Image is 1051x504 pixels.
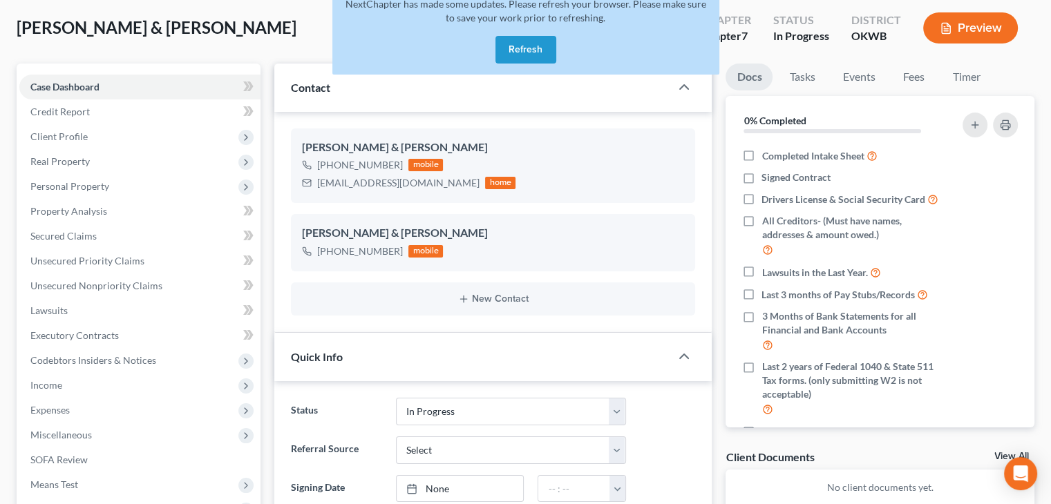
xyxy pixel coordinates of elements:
[1004,457,1037,490] div: Open Intercom Messenger
[773,12,829,28] div: Status
[408,159,443,171] div: mobile
[408,245,443,258] div: mobile
[30,478,78,490] span: Means Test
[923,12,1018,43] button: Preview
[291,81,330,94] span: Contact
[30,379,62,391] span: Income
[761,171,831,184] span: Signed Contract
[495,36,556,64] button: Refresh
[30,81,100,93] span: Case Dashboard
[761,288,915,302] span: Last 3 months of Pay Stubs/Records
[941,64,991,90] a: Timer
[19,199,261,224] a: Property Analysis
[19,249,261,273] a: Unsecured Priority Claims
[30,280,162,291] span: Unsecured Nonpriority Claims
[994,452,1029,461] a: View All
[30,155,90,167] span: Real Property
[19,273,261,298] a: Unsecured Nonpriority Claims
[761,360,945,401] span: Last 2 years of Federal 1040 & State 511 Tax forms. (only submitting W2 is not acceptable)
[485,177,515,189] div: home
[30,106,90,117] span: Credit Report
[851,28,901,44] div: OKWB
[19,99,261,124] a: Credit Report
[761,149,864,163] span: Completed Intake Sheet
[30,230,97,242] span: Secured Claims
[30,404,70,416] span: Expenses
[701,28,751,44] div: Chapter
[30,130,88,142] span: Client Profile
[30,454,88,465] span: SOFA Review
[19,323,261,348] a: Executory Contracts
[726,64,773,90] a: Docs
[317,158,403,172] div: [PHONE_NUMBER]
[19,75,261,99] a: Case Dashboard
[317,244,403,258] div: [PHONE_NUMBER]
[30,329,119,341] span: Executory Contracts
[302,139,684,156] div: [PERSON_NAME] & [PERSON_NAME]
[302,225,684,242] div: [PERSON_NAME] & [PERSON_NAME]
[761,193,925,206] span: Drivers License & Social Security Card
[30,354,156,366] span: Codebtors Insiders & Notices
[397,476,524,502] a: None
[831,64,886,90] a: Events
[17,17,296,37] span: [PERSON_NAME] & [PERSON_NAME]
[30,304,68,316] span: Lawsuits
[761,425,915,439] span: Real Property Deeds and Mortgages
[30,205,107,217] span: Property Analysis
[761,214,945,242] span: All Creditors- (Must have names, addresses & amount owed.)
[538,476,610,502] input: -- : --
[317,176,480,190] div: [EMAIL_ADDRESS][DOMAIN_NAME]
[284,475,388,503] label: Signing Date
[302,293,684,304] button: New Contact
[30,429,92,440] span: Miscellaneous
[291,350,343,363] span: Quick Info
[891,64,936,90] a: Fees
[761,266,867,280] span: Lawsuits in the Last Year.
[30,255,144,266] span: Unsecured Priority Claims
[744,115,806,126] strong: 0% Completed
[778,64,826,90] a: Tasks
[701,12,751,28] div: Chapter
[851,12,901,28] div: District
[773,28,829,44] div: In Progress
[741,29,748,42] span: 7
[284,398,388,425] label: Status
[726,449,814,464] div: Client Documents
[737,481,1023,494] p: No client documents yet.
[19,298,261,323] a: Lawsuits
[19,447,261,472] a: SOFA Review
[761,309,945,337] span: 3 Months of Bank Statements for all Financial and Bank Accounts
[284,436,388,464] label: Referral Source
[19,224,261,249] a: Secured Claims
[30,180,109,192] span: Personal Property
